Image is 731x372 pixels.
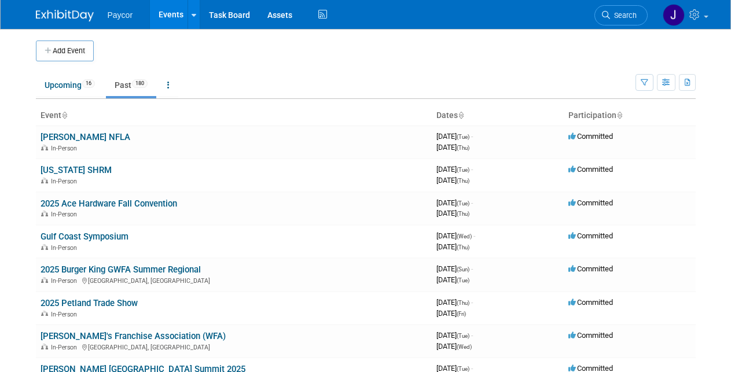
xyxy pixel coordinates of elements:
[568,231,613,240] span: Committed
[471,198,473,207] span: -
[457,233,472,240] span: (Wed)
[436,165,473,174] span: [DATE]
[610,11,637,20] span: Search
[457,200,469,207] span: (Tue)
[568,165,613,174] span: Committed
[82,79,95,88] span: 16
[436,242,469,251] span: [DATE]
[51,178,80,185] span: In-Person
[457,300,469,306] span: (Thu)
[436,176,469,185] span: [DATE]
[457,134,469,140] span: (Tue)
[436,132,473,141] span: [DATE]
[41,244,48,250] img: In-Person Event
[41,342,427,351] div: [GEOGRAPHIC_DATA], [GEOGRAPHIC_DATA]
[51,145,80,152] span: In-Person
[594,5,648,25] a: Search
[568,298,613,307] span: Committed
[108,10,133,20] span: Paycor
[457,145,469,151] span: (Thu)
[51,244,80,252] span: In-Person
[457,311,466,317] span: (Fri)
[564,106,696,126] th: Participation
[457,333,469,339] span: (Tue)
[458,111,464,120] a: Sort by Start Date
[106,74,156,96] a: Past180
[471,165,473,174] span: -
[41,165,112,175] a: [US_STATE] SHRM
[436,231,475,240] span: [DATE]
[41,145,48,150] img: In-Person Event
[41,132,130,142] a: [PERSON_NAME] NFLA
[41,298,138,308] a: 2025 Petland Trade Show
[471,264,473,273] span: -
[663,4,685,26] img: Jenny Campbell
[436,275,469,284] span: [DATE]
[41,275,427,285] div: [GEOGRAPHIC_DATA], [GEOGRAPHIC_DATA]
[568,264,613,273] span: Committed
[457,244,469,251] span: (Thu)
[457,178,469,184] span: (Thu)
[568,132,613,141] span: Committed
[41,264,201,275] a: 2025 Burger King GWFA Summer Regional
[41,198,177,209] a: 2025 Ace Hardware Fall Convention
[471,132,473,141] span: -
[36,74,104,96] a: Upcoming16
[436,331,473,340] span: [DATE]
[568,331,613,340] span: Committed
[41,331,226,341] a: [PERSON_NAME]'s Franchise Association (WFA)
[457,266,469,272] span: (Sun)
[471,331,473,340] span: -
[36,40,94,61] button: Add Event
[471,298,473,307] span: -
[436,298,473,307] span: [DATE]
[432,106,564,126] th: Dates
[41,231,128,242] a: Gulf Coast Symposium
[51,344,80,351] span: In-Person
[61,111,67,120] a: Sort by Event Name
[51,277,80,285] span: In-Person
[457,366,469,372] span: (Tue)
[41,178,48,183] img: In-Person Event
[132,79,148,88] span: 180
[41,277,48,283] img: In-Person Event
[41,344,48,349] img: In-Person Event
[36,10,94,21] img: ExhibitDay
[36,106,432,126] th: Event
[41,211,48,216] img: In-Person Event
[436,342,472,351] span: [DATE]
[436,209,469,218] span: [DATE]
[436,198,473,207] span: [DATE]
[568,198,613,207] span: Committed
[616,111,622,120] a: Sort by Participation Type
[457,167,469,173] span: (Tue)
[436,143,469,152] span: [DATE]
[436,264,473,273] span: [DATE]
[41,311,48,316] img: In-Person Event
[457,211,469,217] span: (Thu)
[436,309,466,318] span: [DATE]
[473,231,475,240] span: -
[51,311,80,318] span: In-Person
[457,277,469,283] span: (Tue)
[51,211,80,218] span: In-Person
[457,344,472,350] span: (Wed)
